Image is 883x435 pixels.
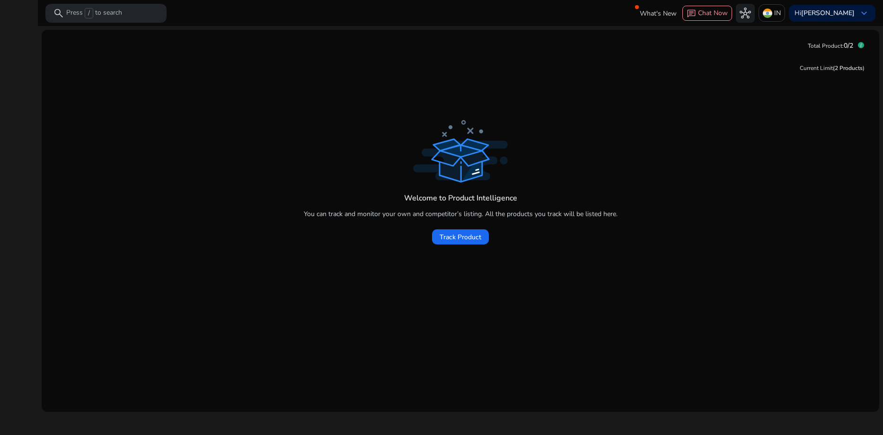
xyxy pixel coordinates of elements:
button: chatChat Now [682,6,732,21]
p: Hi [795,10,855,17]
span: / [85,8,93,18]
b: [PERSON_NAME] [801,9,855,17]
span: hub [740,8,751,19]
p: Press to search [66,8,122,18]
p: You can track and monitor your own and competitor’s listing. All the products you track will be l... [304,209,618,219]
span: keyboard_arrow_down [858,8,870,19]
span: (2 Products [833,64,863,72]
span: chat [687,9,696,18]
h4: Welcome to Product Intelligence [404,194,517,203]
img: in.svg [763,9,772,18]
span: search [53,8,64,19]
div: Current Limit ) [800,64,865,72]
p: IN [774,5,781,21]
img: track_product_dark.svg [413,120,508,183]
button: hub [736,4,755,23]
span: What's New [640,5,677,22]
span: Track Product [440,232,481,242]
span: Chat Now [698,9,728,17]
span: 0/2 [844,41,853,50]
span: Total Product: [808,42,844,50]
